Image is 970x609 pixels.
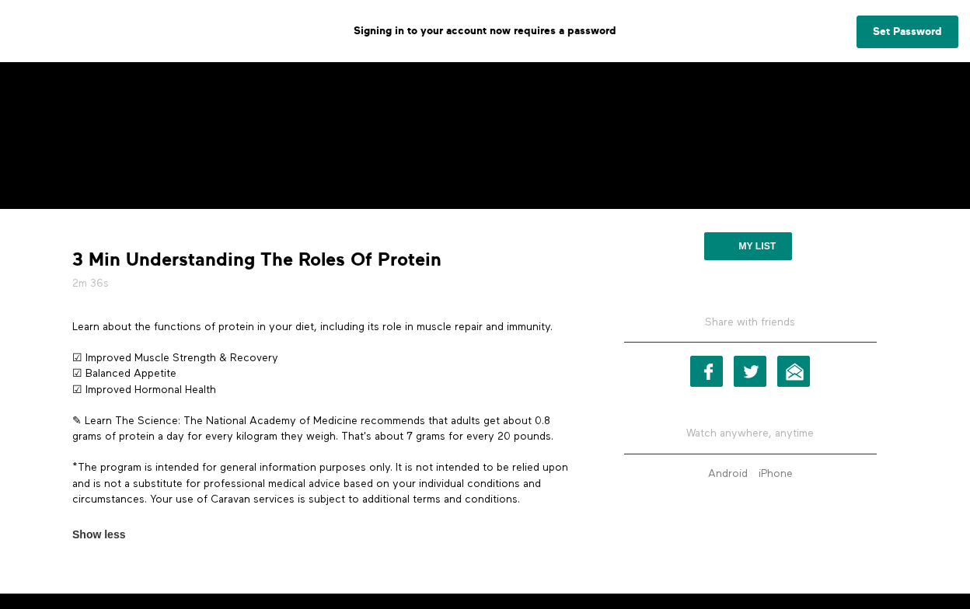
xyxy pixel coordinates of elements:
a: Facebook [690,356,723,387]
a: iPhone [755,468,797,479]
h5: Watch anywhere, anytime [624,414,877,454]
strong: iPhone [759,468,793,479]
a: Android [704,468,752,479]
button: My list [704,232,792,260]
span: Show less [72,527,125,543]
h5: Share with friends [624,315,877,343]
h5: 2m 36s [72,276,580,291]
strong: Android [708,468,748,479]
a: Email [777,356,810,387]
strong: 3 Min Understanding The Roles Of Protein [72,248,441,272]
a: Set Password [857,16,958,48]
p: Signing in to your account now requires a password [12,12,958,50]
p: Learn about the functions of protein in your diet, including its role in muscle repair and immunity. [72,319,580,335]
p: ☑ Improved Muscle Strength & Recovery ☑ Balanced Appetite ☑ Improved Hormonal Health [72,350,580,398]
p: *The program is intended for general information purposes only. It is not intended to be relied u... [72,460,580,507]
p: ✎ Learn The Science: The National Academy of Medicine recommends that adults get about 0.8 grams ... [72,413,580,445]
a: Twitter [734,356,766,387]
